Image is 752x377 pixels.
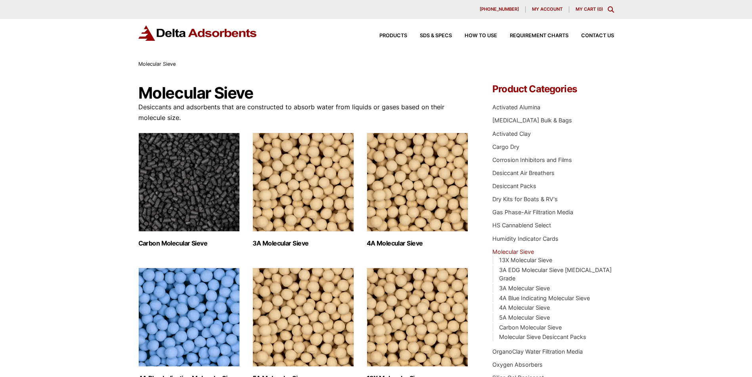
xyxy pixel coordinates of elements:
a: [MEDICAL_DATA] Bulk & Bags [492,117,572,124]
h2: 3A Molecular Sieve [253,240,354,247]
p: Desiccants and adsorbents that are constructed to absorb water from liquids or gases based on the... [138,102,469,123]
a: 3A Molecular Sieve [499,285,550,291]
span: How to Use [465,33,497,38]
a: Requirement Charts [497,33,568,38]
img: 4A Molecular Sieve [367,133,468,232]
a: Cargo Dry [492,143,519,150]
a: Visit product category Carbon Molecular Sieve [138,133,240,247]
img: 5A Molecular Sieve [253,268,354,367]
span: Products [379,33,407,38]
h1: Molecular Sieve [138,84,469,102]
a: My account [526,6,569,13]
div: Toggle Modal Content [608,6,614,13]
span: SDS & SPECS [420,33,452,38]
a: My Cart (0) [576,6,603,12]
img: 13X Molecular Sieve [367,268,468,367]
a: Activated Alumina [492,104,540,110]
h4: Product Categories [492,84,614,94]
a: Desiccant Packs [492,183,536,189]
span: Molecular Sieve [138,61,176,67]
img: Carbon Molecular Sieve [138,133,240,232]
img: 3A Molecular Sieve [253,133,354,232]
a: Visit product category 3A Molecular Sieve [253,133,354,247]
a: 5A Molecular Sieve [499,314,550,321]
span: [PHONE_NUMBER] [480,7,519,11]
a: Products [367,33,407,38]
a: How to Use [452,33,497,38]
span: Contact Us [581,33,614,38]
a: SDS & SPECS [407,33,452,38]
a: 13X Molecular Sieve [499,257,552,263]
a: [PHONE_NUMBER] [473,6,526,13]
a: 4A Molecular Sieve [499,304,550,311]
a: Contact Us [568,33,614,38]
a: Molecular Sieve [492,248,534,255]
h2: 4A Molecular Sieve [367,240,468,247]
span: My account [532,7,563,11]
a: Corrosion Inhibitors and Films [492,156,572,163]
a: 3A EDG Molecular Sieve [MEDICAL_DATA] Grade [499,267,612,282]
a: Carbon Molecular Sieve [499,324,562,331]
a: Gas Phase-Air Filtration Media [492,209,573,215]
img: 4A Blue Indicating Molecular Sieve [138,268,240,367]
a: Molecular Sieve Desiccant Packs [499,333,586,340]
span: 0 [599,6,601,12]
h2: Carbon Molecular Sieve [138,240,240,247]
a: OrganoClay Water Filtration Media [492,348,583,355]
a: Activated Clay [492,130,531,137]
a: Visit product category 4A Molecular Sieve [367,133,468,247]
a: HS Cannablend Select [492,222,551,228]
a: Oxygen Absorbers [492,361,543,368]
a: 4A Blue Indicating Molecular Sieve [499,295,590,301]
a: Desiccant Air Breathers [492,169,555,176]
a: Dry Kits for Boats & RV's [492,196,558,202]
img: Delta Adsorbents [138,25,257,41]
a: Humidity Indicator Cards [492,235,559,242]
span: Requirement Charts [510,33,568,38]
